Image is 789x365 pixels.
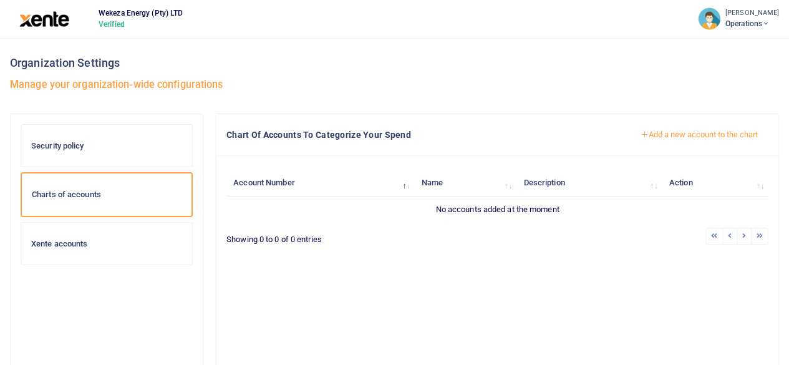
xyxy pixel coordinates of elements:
small: [PERSON_NAME] [725,8,779,19]
h6: Security policy [31,141,182,151]
h3: Organization Settings [10,54,779,72]
a: Security policy [21,124,193,168]
a: logo-large logo-large [19,14,70,23]
h4: Chart Of Accounts To Categorize Your Spend [226,128,620,142]
h5: Manage your organization-wide configurations [10,79,779,91]
span: Verified [94,19,188,30]
th: Name: activate to sort column ascending [415,170,516,197]
img: logo-large [19,11,70,27]
th: Description: activate to sort column ascending [516,170,662,197]
a: Charts of accounts [21,172,193,217]
th: Account Number: activate to sort column descending [226,170,415,197]
button: Add a new account to the chart [630,124,768,145]
span: Wekeza Energy (Pty) LTD [94,7,188,19]
span: Operations [725,18,779,29]
div: Showing 0 to 0 of 0 entries [226,226,447,246]
a: profile-user [PERSON_NAME] Operations [698,7,779,30]
th: Action: activate to sort column ascending [662,170,768,197]
td: No accounts added at the moment [226,197,768,223]
a: Xente accounts [21,222,193,266]
img: profile-user [698,7,720,30]
h6: Xente accounts [31,239,182,249]
h6: Charts of accounts [32,190,182,200]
